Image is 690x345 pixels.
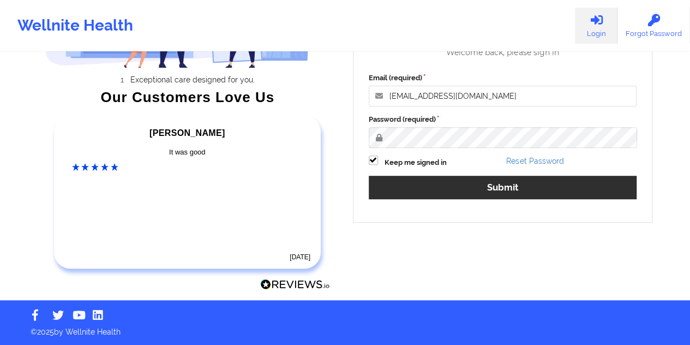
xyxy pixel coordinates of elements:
a: Reviews.io Logo [260,279,330,293]
div: Welcome back, please sign in [361,48,645,57]
a: Reset Password [506,157,563,165]
button: Submit [369,176,637,199]
div: Our Customers Love Us [45,92,330,103]
label: Email (required) [369,73,637,84]
a: Login [575,8,617,44]
img: Reviews.io Logo [260,279,330,290]
p: © 2025 by Wellnite Health [23,319,667,337]
label: Keep me signed in [385,157,447,168]
span: [PERSON_NAME] [149,128,225,138]
label: Password (required) [369,114,637,125]
a: Forgot Password [617,8,690,44]
li: Exceptional care designed for you. [55,75,330,84]
input: Email address [369,86,637,106]
div: It was good [72,147,303,158]
time: [DATE] [290,253,310,261]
